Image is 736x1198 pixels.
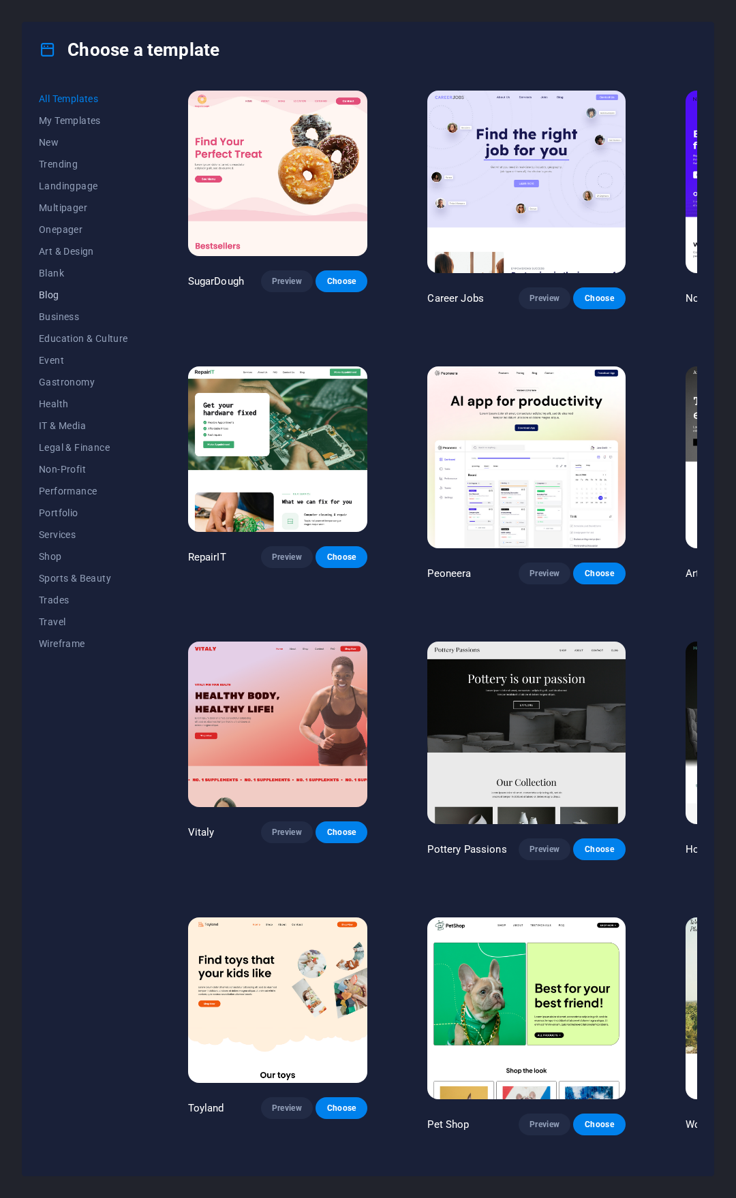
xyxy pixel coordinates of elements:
button: Performance [39,480,128,502]
span: Blog [39,289,128,300]
button: Preview [519,563,570,584]
h4: Choose a template [39,39,219,61]
button: Preview [261,270,313,292]
button: Choose [573,838,625,860]
p: Toyland [188,1101,224,1115]
p: SugarDough [188,274,244,288]
span: Choose [326,552,356,563]
span: Preview [272,1103,302,1114]
p: RepairIT [188,550,226,564]
button: Choose [573,1114,625,1135]
span: Choose [326,827,356,838]
img: Vitaly [188,642,368,807]
span: Event [39,355,128,366]
button: Portfolio [39,502,128,524]
span: Trades [39,595,128,605]
button: Services [39,524,128,546]
span: My Templates [39,115,128,126]
button: Blog [39,284,128,306]
span: Choose [584,293,614,304]
span: Blank [39,268,128,279]
img: Pet Shop [427,917,625,1100]
span: Art & Design [39,246,128,257]
button: Choose [573,563,625,584]
button: My Templates [39,110,128,131]
p: Pet Shop [427,1118,469,1131]
img: RepairIT [188,366,368,532]
span: Multipager [39,202,128,213]
span: Non-Profit [39,464,128,475]
img: Pottery Passions [427,642,625,824]
button: Choose [316,821,367,843]
span: New [39,137,128,148]
img: Peoneera [427,366,625,549]
span: Choose [584,568,614,579]
button: Health [39,393,128,415]
button: Travel [39,611,128,633]
span: Preview [530,568,559,579]
span: Performance [39,486,128,496]
button: Event [39,349,128,371]
button: All Templates [39,88,128,110]
span: IT & Media [39,420,128,431]
button: Preview [261,821,313,843]
button: Choose [316,270,367,292]
button: Business [39,306,128,328]
p: Peoneera [427,567,471,580]
button: Preview [519,287,570,309]
button: Trades [39,589,128,611]
span: Portfolio [39,507,128,518]
img: Career Jobs [427,91,625,273]
button: Onepager [39,219,128,240]
span: Choose [326,276,356,287]
button: Preview [261,1097,313,1119]
button: Choose [316,546,367,568]
button: Choose [316,1097,367,1119]
span: Choose [584,1119,614,1130]
span: Services [39,529,128,540]
button: Preview [519,1114,570,1135]
button: Art & Design [39,240,128,262]
img: SugarDough [188,91,368,256]
button: IT & Media [39,415,128,437]
p: Pottery Passions [427,842,506,856]
button: Shop [39,546,128,567]
span: Preview [530,844,559,855]
button: New [39,131,128,153]
span: Preview [272,276,302,287]
button: Blank [39,262,128,284]
button: Multipager [39,197,128,219]
p: Career Jobs [427,291,484,305]
span: Wireframe [39,638,128,649]
span: Business [39,311,128,322]
span: Preview [530,293,559,304]
span: Sports & Beauty [39,573,128,584]
button: Preview [261,546,313,568]
span: Legal & Finance [39,442,128,453]
button: Trending [39,153,128,175]
span: Shop [39,551,128,562]
button: Preview [519,838,570,860]
span: Health [39,398,128,409]
span: Preview [530,1119,559,1130]
button: Gastronomy [39,371,128,393]
img: Toyland [188,917,368,1083]
button: Education & Culture [39,328,128,349]
span: Travel [39,616,128,627]
span: Landingpage [39,180,128,191]
span: Onepager [39,224,128,235]
span: Education & Culture [39,333,128,344]
button: Wireframe [39,633,128,655]
span: Choose [326,1103,356,1114]
span: Preview [272,827,302,838]
button: Landingpage [39,175,128,197]
p: Vitaly [188,825,215,839]
button: Non-Profit [39,458,128,480]
span: Gastronomy [39,377,128,388]
button: Choose [573,287,625,309]
span: Preview [272,552,302,563]
span: All Templates [39,93,128,104]
span: Choose [584,844,614,855]
button: Sports & Beauty [39,567,128,589]
button: Legal & Finance [39,437,128,458]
